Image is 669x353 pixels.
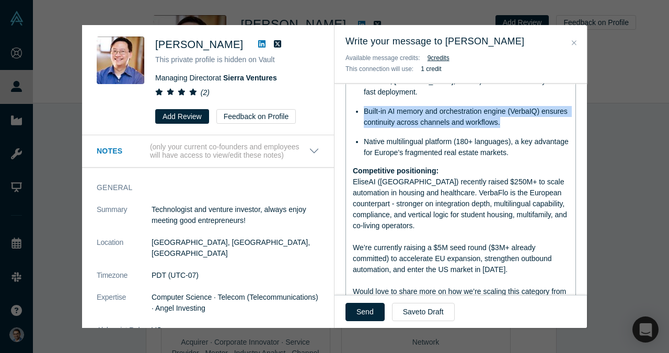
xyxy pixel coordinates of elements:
span: EliseAI ([GEOGRAPHIC_DATA]) recently raised $250M+ to scale automation in housing and healthcare.... [353,178,569,230]
button: Add Review [155,109,209,124]
button: Send [345,303,385,321]
dt: Timezone [97,270,152,292]
span: [PERSON_NAME] [155,39,243,50]
h3: General [97,182,305,193]
span: Computer Science · Telecom (Telecommunications) · Angel Investing [152,293,318,312]
i: ( 2 ) [201,88,210,97]
span: Built-in AI memory and orchestration engine (VerbaIQ) ensures continuity across channels and work... [364,107,570,126]
p: This private profile is hidden on Vault [155,54,319,65]
span: This connection will use: [345,65,413,73]
a: Sierra Ventures [223,74,277,82]
h3: Notes [97,146,148,157]
dd: PDT (UTC-07) [152,270,319,281]
p: (only your current co-founders and employees will have access to view/edit these notes) [150,143,309,160]
dt: Expertise [97,292,152,325]
b: 1 credit [421,65,441,73]
h3: Write your message to [PERSON_NAME] [345,34,576,49]
span: We’re currently raising a $5M seed round ($3M+ already committed) to accelerate EU expansion, str... [353,243,553,274]
span: Managing Director at [155,74,277,82]
button: 9credits [428,53,449,63]
span: Competitive positioning: [353,167,439,175]
dd: [GEOGRAPHIC_DATA], [GEOGRAPHIC_DATA], [GEOGRAPHIC_DATA] [152,237,319,259]
span: Native multilingual platform (180+ languages), a key advantage for Europe’s fragmented real estat... [364,137,571,157]
dd: VC [152,325,319,336]
p: Technologist and venture investor, always enjoy meeting good entrepreneurs! [152,204,319,226]
img: Ben Yu's Profile Image [97,37,144,84]
dt: Location [97,237,152,270]
button: Notes (only your current co-founders and employees will have access to view/edit these notes) [97,143,319,160]
span: Available message credits: [345,54,420,62]
dt: Alchemist Roles [97,325,152,347]
button: Close [569,37,580,49]
dt: Summary [97,204,152,237]
button: Feedback on Profile [216,109,296,124]
button: Saveto Draft [392,303,455,321]
span: Would love to share more on how we’re scaling this category from London outward. Please pick a sl... [353,287,568,307]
